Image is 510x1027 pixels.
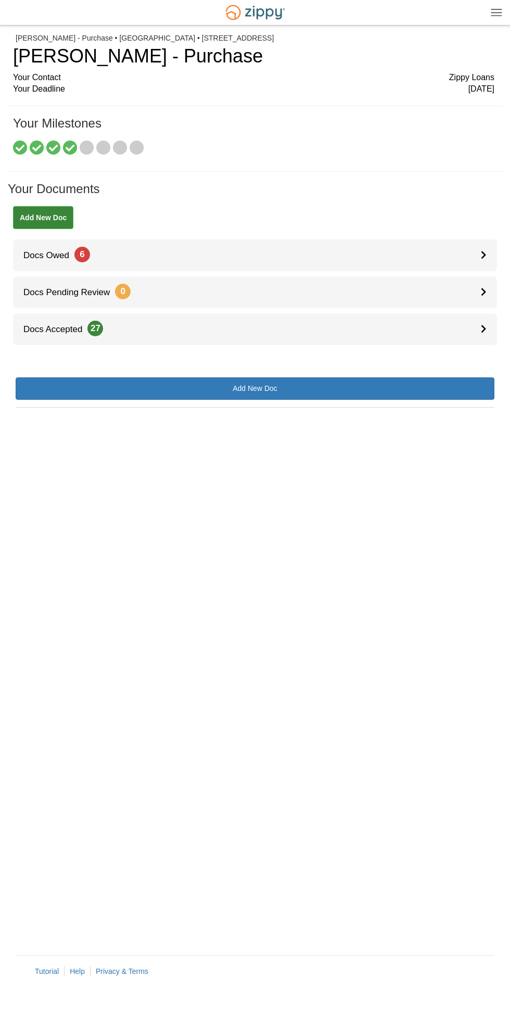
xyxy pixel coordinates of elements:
a: Docs Pending Review0 [13,276,497,308]
span: Docs Owed [13,250,90,260]
div: Your Contact [13,72,494,84]
span: 0 [115,284,131,299]
a: Docs Accepted27 [13,313,497,345]
div: [PERSON_NAME] - Purchase • [GEOGRAPHIC_DATA] • [STREET_ADDRESS] [16,34,494,43]
a: Tutorial [35,967,59,975]
a: Privacy & Terms [96,967,148,975]
div: Your Deadline [13,83,494,95]
a: Help [70,967,85,975]
a: Docs Owed6 [13,239,497,271]
span: [DATE] [468,83,494,95]
span: 6 [74,247,90,262]
h1: Your Documents [8,182,502,206]
span: 27 [87,321,103,336]
a: Add New Doc [16,377,494,400]
span: Docs Pending Review [13,287,131,297]
h1: [PERSON_NAME] - Purchase [13,46,494,67]
a: Add New Doc [13,206,73,229]
span: Docs Accepted [13,324,103,334]
span: Zippy Loans [449,72,494,84]
h1: Your Milestones [13,117,494,141]
img: Mobile Dropdown Menu [491,8,502,16]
